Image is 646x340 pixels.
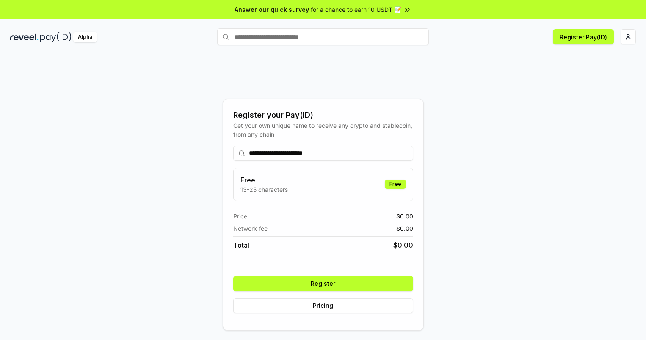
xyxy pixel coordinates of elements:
[235,5,309,14] span: Answer our quick survey
[311,5,401,14] span: for a chance to earn 10 USDT 📝
[233,224,268,233] span: Network fee
[396,212,413,221] span: $ 0.00
[553,29,614,44] button: Register Pay(ID)
[233,109,413,121] div: Register your Pay(ID)
[233,121,413,139] div: Get your own unique name to receive any crypto and stablecoin, from any chain
[73,32,97,42] div: Alpha
[233,212,247,221] span: Price
[240,185,288,194] p: 13-25 characters
[240,175,288,185] h3: Free
[10,32,39,42] img: reveel_dark
[385,180,406,189] div: Free
[393,240,413,250] span: $ 0.00
[233,276,413,291] button: Register
[233,298,413,313] button: Pricing
[396,224,413,233] span: $ 0.00
[233,240,249,250] span: Total
[40,32,72,42] img: pay_id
